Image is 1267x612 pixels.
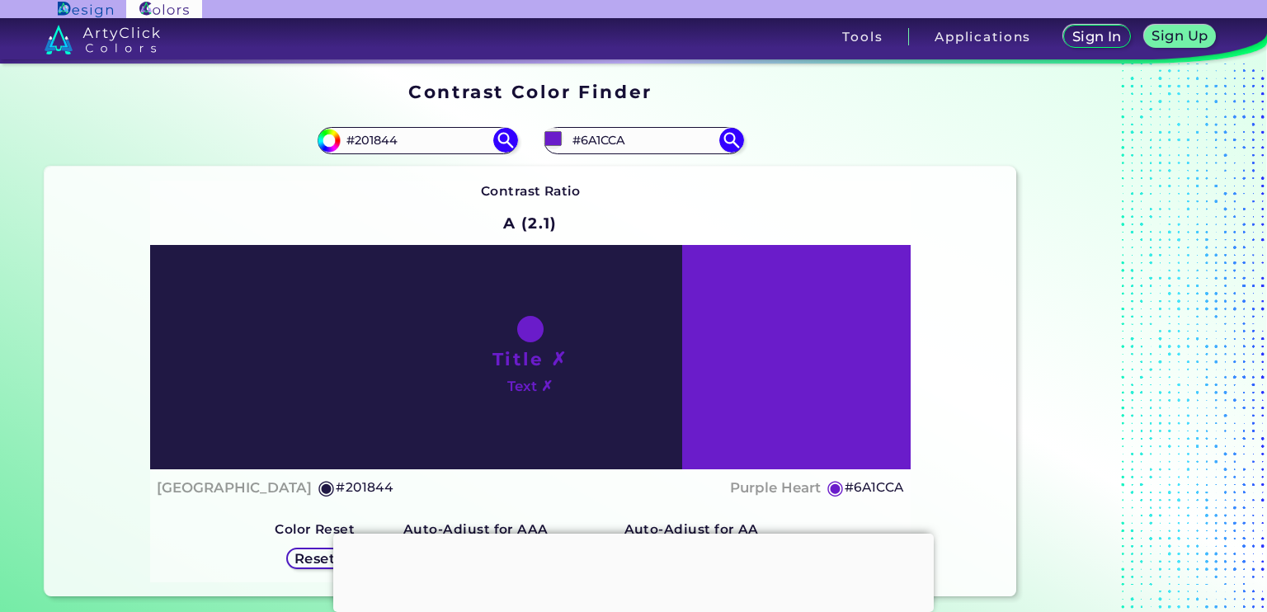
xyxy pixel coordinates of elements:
[45,25,161,54] img: logo_artyclick_colors_white.svg
[1147,26,1213,47] a: Sign Up
[58,2,113,17] img: ArtyClick Design logo
[845,477,904,498] h5: #6A1CCA
[719,128,744,153] img: icon search
[408,79,652,104] h1: Contrast Color Finder
[296,552,333,564] h5: Reset
[341,129,494,152] input: type color 1..
[481,183,581,199] strong: Contrast Ratio
[935,31,1031,43] h3: Applications
[333,534,934,608] iframe: Advertisement
[275,521,355,537] strong: Color Reset
[157,476,312,500] h4: [GEOGRAPHIC_DATA]
[493,128,518,153] img: icon search
[1155,30,1206,42] h5: Sign Up
[842,31,883,43] h3: Tools
[1067,26,1128,47] a: Sign In
[507,374,553,398] h4: Text ✗
[1075,31,1119,43] h5: Sign In
[336,477,393,498] h5: #201844
[496,205,564,242] h2: A (2.1)
[1023,76,1229,603] iframe: Advertisement
[730,476,821,500] h4: Purple Heart
[492,346,568,371] h1: Title ✗
[318,478,336,497] h5: ◉
[567,129,720,152] input: type color 2..
[624,521,759,537] strong: Auto-Adjust for AA
[827,478,845,497] h5: ◉
[403,521,549,537] strong: Auto-Adjust for AAA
